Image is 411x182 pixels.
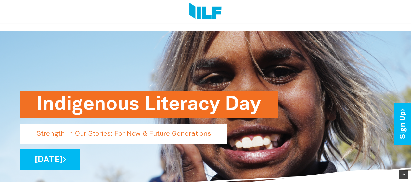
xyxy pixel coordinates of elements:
[189,3,222,20] img: Logo
[37,91,262,118] h1: Indigenous Literacy Day
[20,149,80,170] a: [DATE]
[20,124,227,144] p: Strength In Our Stories: For Now & Future Generations
[399,170,408,179] div: Scroll Back to Top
